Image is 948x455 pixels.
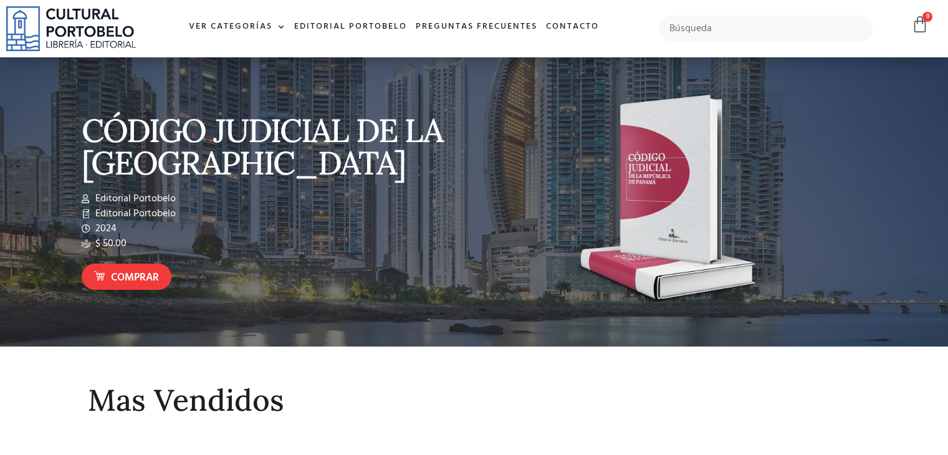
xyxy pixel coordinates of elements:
a: Contacto [542,14,603,41]
a: Preguntas frecuentes [411,14,542,41]
span: Editorial Portobelo [92,206,176,221]
span: $ 50.00 [92,236,127,251]
p: CÓDIGO JUDICIAL DE LA [GEOGRAPHIC_DATA] [82,114,468,179]
span: 2024 [92,221,117,236]
span: Editorial Portobelo [92,191,176,206]
span: Comprar [111,270,159,286]
a: Editorial Portobelo [290,14,411,41]
a: Ver Categorías [184,14,290,41]
a: Comprar [82,264,171,290]
span: 0 [922,12,932,22]
h2: Mas Vendidos [88,384,861,417]
a: 0 [911,16,929,34]
input: Búsqueda [659,16,873,42]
